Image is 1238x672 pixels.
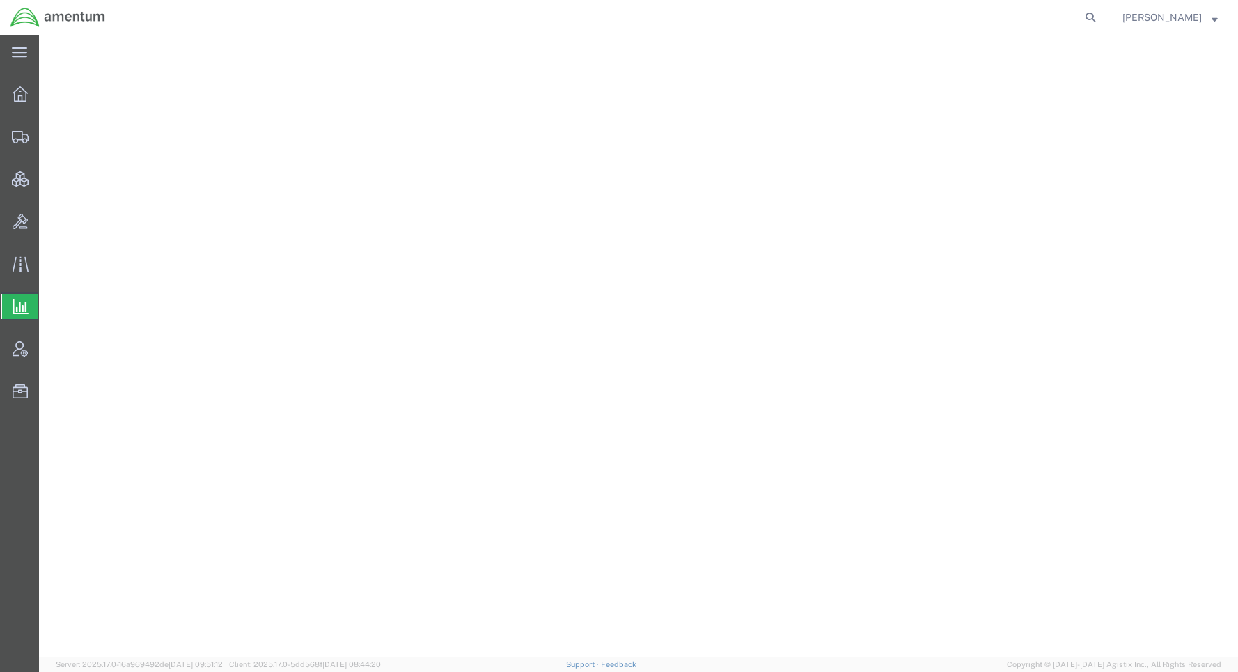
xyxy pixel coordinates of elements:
[566,660,601,669] a: Support
[169,660,223,669] span: [DATE] 09:51:12
[601,660,636,669] a: Feedback
[1007,659,1221,671] span: Copyright © [DATE]-[DATE] Agistix Inc., All Rights Reserved
[229,660,381,669] span: Client: 2025.17.0-5dd568f
[56,660,223,669] span: Server: 2025.17.0-16a969492de
[39,35,1238,657] iframe: FS Legacy Container
[1122,10,1202,25] span: Jason Champagne
[322,660,381,669] span: [DATE] 08:44:20
[1122,9,1219,26] button: [PERSON_NAME]
[10,7,106,28] img: logo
